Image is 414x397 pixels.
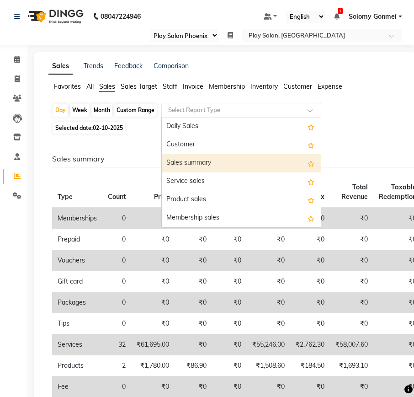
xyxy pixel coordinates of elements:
[161,117,321,228] ng-dropdown-panel: Options list
[162,209,321,227] div: Membership sales
[330,292,373,313] td: ₹0
[175,355,212,376] td: ₹86.90
[131,334,175,355] td: ₹61,695.00
[247,250,290,271] td: ₹0
[163,82,177,91] span: Staff
[290,229,330,250] td: ₹0
[99,82,115,91] span: Sales
[52,250,102,271] td: Vouchers
[175,250,212,271] td: ₹0
[308,213,314,224] span: Add this report to Favorites List
[131,208,175,229] td: ₹0
[114,62,143,70] a: Feedback
[58,193,73,201] span: Type
[162,154,321,172] div: Sales summary
[162,172,321,191] div: Service sales
[84,62,103,70] a: Trends
[52,355,102,376] td: Products
[290,313,330,334] td: ₹0
[341,183,368,201] span: Total Revenue
[102,313,131,334] td: 0
[23,4,86,29] img: logo
[53,104,68,117] div: Day
[114,104,157,117] div: Custom Range
[330,355,373,376] td: ₹1,693.10
[212,355,247,376] td: ₹0
[86,82,94,91] span: All
[290,292,330,313] td: ₹0
[290,271,330,292] td: ₹0
[330,229,373,250] td: ₹0
[53,122,125,134] span: Selected date:
[290,250,330,271] td: ₹0
[212,313,247,334] td: ₹0
[338,8,343,14] span: 1
[175,334,212,355] td: ₹0
[52,334,102,355] td: Services
[308,121,314,132] span: Add this report to Favorites List
[131,355,175,376] td: ₹1,780.00
[131,271,175,292] td: ₹0
[131,229,175,250] td: ₹0
[102,229,131,250] td: 0
[183,82,203,91] span: Invoice
[52,271,102,292] td: Gift card
[52,208,102,229] td: Memberships
[102,292,131,313] td: 0
[162,136,321,154] div: Customer
[330,208,373,229] td: ₹0
[48,58,73,75] a: Sales
[247,229,290,250] td: ₹0
[247,334,290,355] td: ₹55,246.00
[52,155,394,163] h6: Sales summary
[54,82,81,91] span: Favorites
[330,313,373,334] td: ₹0
[334,12,340,21] a: 1
[175,313,212,334] td: ₹0
[175,271,212,292] td: ₹0
[330,250,373,271] td: ₹0
[162,118,321,136] div: Daily Sales
[102,250,131,271] td: 0
[162,191,321,209] div: Product sales
[247,355,290,376] td: ₹1,508.60
[212,334,247,355] td: ₹0
[212,292,247,313] td: ₹0
[212,250,247,271] td: ₹0
[308,194,314,205] span: Add this report to Favorites List
[250,82,278,91] span: Inventory
[102,208,131,229] td: 0
[212,271,247,292] td: ₹0
[108,193,126,201] span: Count
[102,334,131,355] td: 32
[52,313,102,334] td: Tips
[212,229,247,250] td: ₹0
[91,104,112,117] div: Month
[247,271,290,292] td: ₹0
[247,313,290,334] td: ₹0
[102,355,131,376] td: 2
[70,104,90,117] div: Week
[131,313,175,334] td: ₹0
[101,4,141,29] b: 08047224946
[52,292,102,313] td: Packages
[93,124,123,131] span: 02-10-2025
[102,271,131,292] td: 0
[290,355,330,376] td: ₹184.50
[349,12,397,21] span: Solomy Gonmei
[308,158,314,169] span: Add this report to Favorites List
[131,292,175,313] td: ₹0
[121,82,157,91] span: Sales Target
[175,229,212,250] td: ₹0
[154,193,169,201] span: Price
[154,62,189,70] a: Comparison
[308,176,314,187] span: Add this report to Favorites List
[131,250,175,271] td: ₹0
[308,139,314,150] span: Add this report to Favorites List
[175,292,212,313] td: ₹0
[209,82,245,91] span: Membership
[330,271,373,292] td: ₹0
[290,334,330,355] td: ₹2,762.30
[247,292,290,313] td: ₹0
[52,229,102,250] td: Prepaid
